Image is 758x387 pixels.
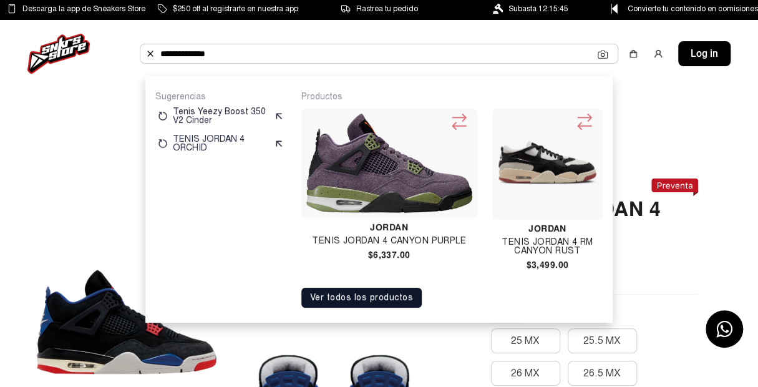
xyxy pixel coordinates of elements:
[173,107,269,125] p: Tenis Yeezy Boost 350 V2 Cinder
[301,250,477,259] h4: $6,337.00
[301,223,477,232] h4: Jordan
[22,2,145,16] span: Descarga la app de Sneakers Store
[274,111,284,121] img: suggest.svg
[491,361,560,386] button: 26 MX
[145,49,155,59] img: Buscar
[491,328,560,353] button: 25 MX
[606,4,622,14] img: Control Point Icon
[301,91,603,102] p: Productos
[508,2,568,16] span: Subasta 12:15:45
[598,49,608,59] img: Cámara
[173,135,269,152] p: TENIS JORDAN 4 ORCHID
[492,260,603,269] h4: $3,499.00
[653,49,663,59] img: user
[158,111,168,121] img: restart.svg
[628,49,638,59] img: shopping
[301,288,422,308] button: Ver todos los productos
[173,2,298,16] span: $250 off al registrarte en nuestra app
[691,46,718,61] span: Log in
[492,238,603,255] h4: TENIS JORDAN 4 RM CANYON RUST
[568,328,637,353] button: 25.5 MX
[158,139,168,149] img: restart.svg
[301,237,477,245] h4: Tenis Jordan 4 Canyon Purple
[27,34,90,74] img: logo
[274,139,284,149] img: suggest.svg
[492,224,603,233] h4: Jordan
[306,114,472,212] img: Tenis Jordan 4 Canyon Purple
[155,91,286,102] p: Sugerencias
[497,114,598,214] img: TENIS JORDAN 4 RM CANYON RUST
[628,2,758,16] span: Convierte tu contenido en comisiones
[356,2,418,16] span: Rastrea tu pedido
[568,361,637,386] button: 26.5 MX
